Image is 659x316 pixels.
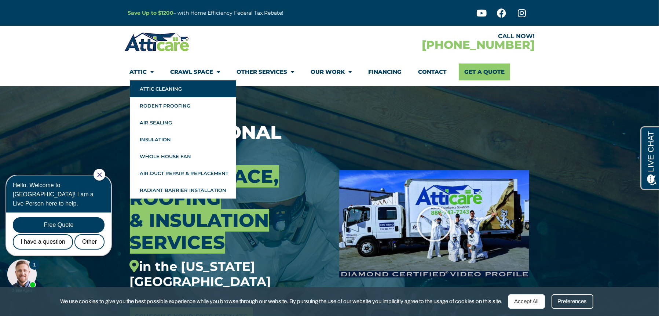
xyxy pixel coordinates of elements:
[418,63,447,80] a: Contact
[130,63,530,80] nav: Menu
[508,294,545,309] div: Accept All
[552,294,593,309] div: Preferences
[237,63,294,80] a: Other Services
[128,10,174,16] a: Save Up to $1200
[130,114,236,131] a: Air Sealing
[459,63,510,80] a: Get A Quote
[18,6,59,15] span: Opens a chat window
[130,63,154,80] a: Attic
[311,63,352,80] a: Our Work
[369,63,402,80] a: Financing
[130,80,236,97] a: Attic Cleaning
[171,63,220,80] a: Crawl Space
[61,297,503,306] span: We use cookies to give you the best possible experience while you browse through our website. By ...
[416,206,453,242] div: Play Video
[4,168,121,294] iframe: Chat Invitation
[130,80,236,199] ul: Attic
[130,182,236,199] a: Radiant Barrier Installation
[130,259,329,289] div: in the [US_STATE][GEOGRAPHIC_DATA]
[130,148,236,165] a: Whole House Fan
[130,131,236,148] a: Insulation
[130,209,269,254] span: & Insulation Services
[130,165,236,182] a: Air Duct Repair & Replacement
[130,121,329,289] h3: Professional
[130,97,236,114] a: Rodent Proofing
[330,33,535,39] div: CALL NOW!
[128,9,366,17] p: – with Home Efficiency Federal Tax Rebate!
